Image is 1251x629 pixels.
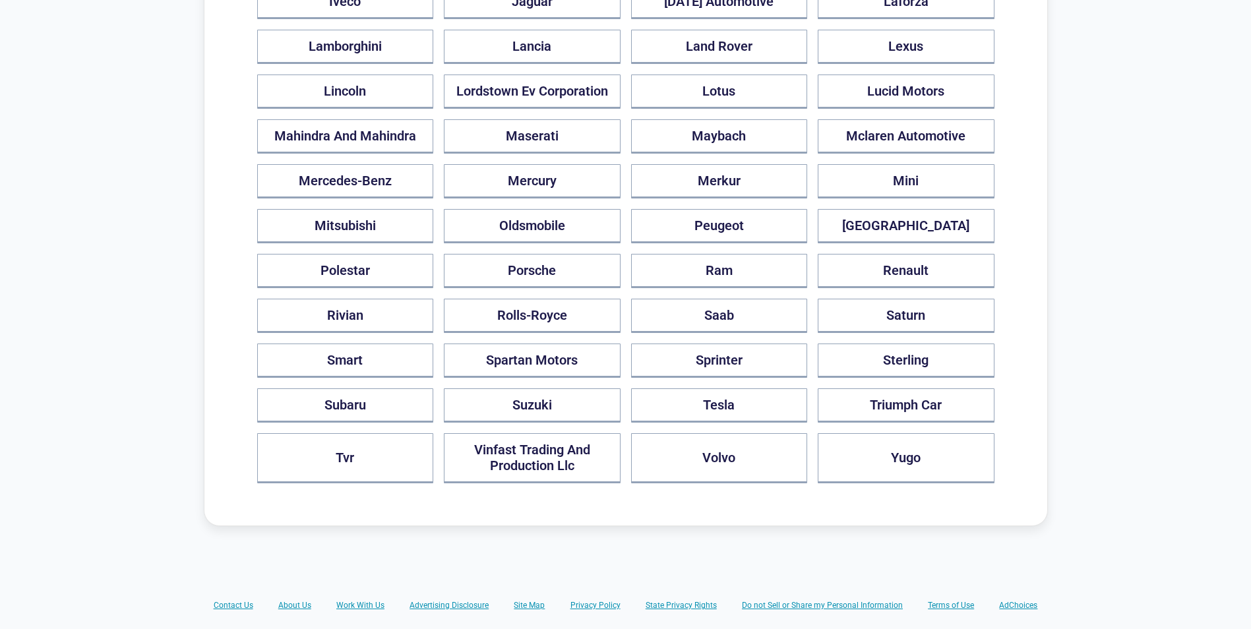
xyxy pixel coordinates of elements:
[257,299,434,333] button: Rivian
[742,600,903,611] a: Do not Sell or Share my Personal Information
[818,299,994,333] button: Saturn
[410,600,489,611] a: Advertising Disclosure
[257,209,434,243] button: Mitsubishi
[257,30,434,64] button: Lamborghini
[444,344,621,378] button: Spartan Motors
[444,388,621,423] button: Suzuki
[514,600,545,611] a: Site Map
[818,119,994,154] button: Mclaren Automotive
[818,209,994,243] button: [GEOGRAPHIC_DATA]
[257,75,434,109] button: Lincoln
[818,344,994,378] button: Sterling
[818,388,994,423] button: Triumph Car
[631,75,808,109] button: Lotus
[257,119,434,154] button: Mahindra And Mahindra
[631,119,808,154] button: Maybach
[444,119,621,154] button: Maserati
[570,600,621,611] a: Privacy Policy
[631,30,808,64] button: Land Rover
[818,254,994,288] button: Renault
[214,600,253,611] a: Contact Us
[257,164,434,198] button: Mercedes-Benz
[631,209,808,243] button: Peugeot
[257,433,434,483] button: Tvr
[257,388,434,423] button: Subaru
[818,30,994,64] button: Lexus
[444,433,621,483] button: Vinfast Trading And Production Llc
[631,164,808,198] button: Merkur
[818,75,994,109] button: Lucid Motors
[631,299,808,333] button: Saab
[646,600,717,611] a: State Privacy Rights
[257,344,434,378] button: Smart
[818,164,994,198] button: Mini
[631,254,808,288] button: Ram
[444,75,621,109] button: Lordstown Ev Corporation
[928,600,974,611] a: Terms of Use
[278,600,311,611] a: About Us
[444,254,621,288] button: Porsche
[631,388,808,423] button: Tesla
[631,433,808,483] button: Volvo
[444,209,621,243] button: Oldsmobile
[999,600,1037,611] a: AdChoices
[257,254,434,288] button: Polestar
[444,299,621,333] button: Rolls-Royce
[336,600,384,611] a: Work With Us
[444,30,621,64] button: Lancia
[631,344,808,378] button: Sprinter
[818,433,994,483] button: Yugo
[444,164,621,198] button: Mercury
